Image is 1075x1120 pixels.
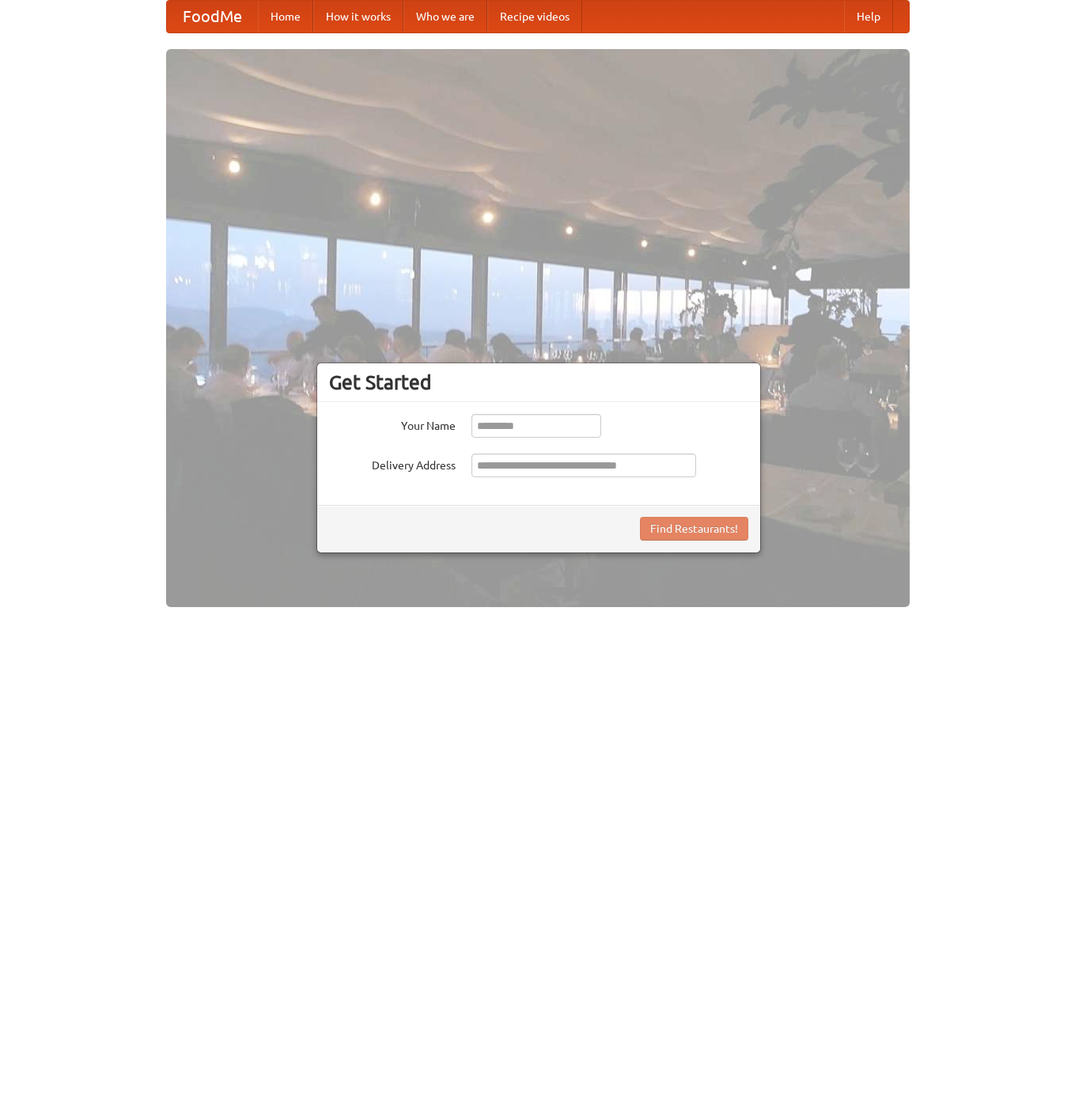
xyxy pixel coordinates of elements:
[640,517,748,541] button: Find Restaurants!
[844,1,893,32] a: Help
[329,454,456,473] label: Delivery Address
[329,414,456,434] label: Your Name
[329,370,748,394] h3: Get Started
[258,1,313,32] a: Home
[403,1,487,32] a: Who we are
[167,1,258,32] a: FoodMe
[313,1,403,32] a: How it works
[487,1,582,32] a: Recipe videos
